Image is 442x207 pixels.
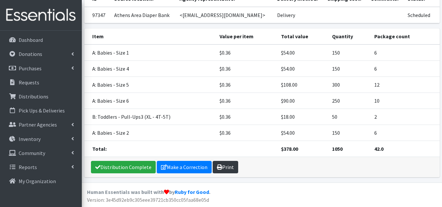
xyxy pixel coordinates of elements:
td: $54.00 [277,61,328,77]
td: $0.36 [216,44,277,61]
a: Inventory [3,132,79,146]
p: Distributions [19,93,48,100]
td: 150 [328,61,370,77]
td: 300 [328,77,370,93]
strong: Total: [92,146,107,152]
p: Purchases [19,65,42,72]
td: 10 [370,93,440,109]
a: Purchases [3,62,79,75]
strong: Human Essentials was built with by . [87,189,210,195]
p: My Organization [19,178,56,184]
strong: 1050 [332,146,343,152]
td: $0.36 [216,93,277,109]
img: HumanEssentials [3,4,79,26]
th: Item [84,28,216,44]
td: 12 [370,77,440,93]
a: Print [213,161,238,173]
td: A: Babies - Size 2 [84,125,216,141]
td: 50 [328,109,370,125]
a: Make a Correction [157,161,212,173]
td: A: Babies - Size 1 [84,44,216,61]
a: Donations [3,47,79,60]
p: Partner Agencies [19,121,57,128]
a: Reports [3,161,79,174]
p: Reports [19,164,37,170]
p: Donations [19,51,42,57]
td: <[EMAIL_ADDRESS][DOMAIN_NAME]> [176,7,273,23]
td: A: Babies - Size 6 [84,93,216,109]
td: $54.00 [277,44,328,61]
td: 97347 [84,7,110,23]
p: Dashboard [19,37,43,43]
span: Version: 3e45d92eb9c305eee39721cb350cc05faa68e05d [87,197,209,203]
a: Distributions [3,90,79,103]
td: 150 [328,44,370,61]
td: Delivery [273,7,324,23]
td: 2 [370,109,440,125]
a: Requests [3,76,79,89]
p: Pick Ups & Deliveries [19,107,65,114]
p: Community [19,150,45,156]
th: Package count [370,28,440,44]
p: Inventory [19,136,41,142]
td: 6 [370,61,440,77]
td: $18.00 [277,109,328,125]
a: My Organization [3,175,79,188]
strong: $378.00 [281,146,298,152]
a: Distribution Complete [91,161,156,173]
td: $108.00 [277,77,328,93]
strong: 42.0 [374,146,383,152]
a: Ruby for Good [175,189,209,195]
td: 250 [328,93,370,109]
td: $0.36 [216,61,277,77]
td: $90.00 [277,93,328,109]
a: Dashboard [3,33,79,46]
td: $0.36 [216,77,277,93]
td: Athens Area Diaper Bank [110,7,176,23]
td: $0.36 [216,125,277,141]
th: Quantity [328,28,370,44]
th: Total value [277,28,328,44]
td: 150 [328,125,370,141]
td: A: Babies - Size 5 [84,77,216,93]
td: 6 [370,44,440,61]
a: Pick Ups & Deliveries [3,104,79,117]
td: $0.36 [216,109,277,125]
td: A: Babies - Size 4 [84,61,216,77]
a: Community [3,147,79,160]
td: B: Toddlers - Pull-Ups3 (XL - 4T-5T) [84,109,216,125]
td: $54.00 [277,125,328,141]
td: Scheduled [404,7,439,23]
th: Value per item [216,28,277,44]
td: 6 [370,125,440,141]
p: Requests [19,79,39,86]
a: Partner Agencies [3,118,79,131]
